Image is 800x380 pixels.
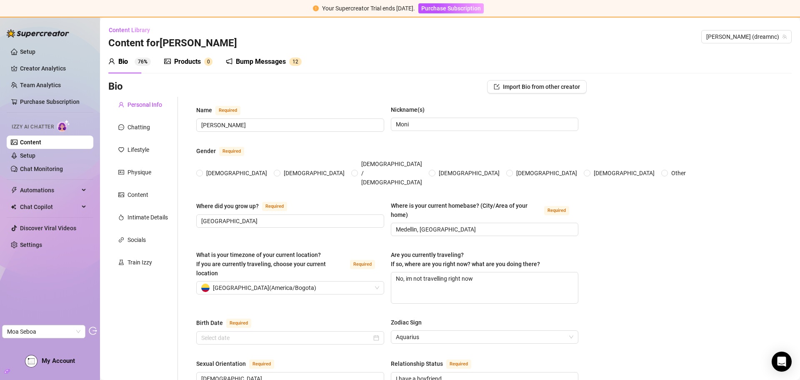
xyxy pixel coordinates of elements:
[118,259,124,265] span: experiment
[204,58,212,66] sup: 0
[118,237,124,243] span: link
[42,357,75,365] span: My Account
[396,225,572,234] input: Where is your current homebase? (City/Area of your home)
[108,58,115,65] span: user
[109,27,150,33] span: Content Library
[503,83,580,90] span: Import Bio from other creator
[226,319,251,328] span: Required
[391,359,443,368] div: Relationship Status
[391,201,579,219] label: Where is your current homebase? (City/Area of your home)
[513,169,580,178] span: [DEMOGRAPHIC_DATA]
[262,202,287,211] span: Required
[127,235,146,244] div: Socials
[201,121,377,130] input: Name
[219,147,244,156] span: Required
[706,30,787,43] span: Monica (dreamnc)
[118,147,124,153] span: heart
[391,201,541,219] div: Where is your current homebase? (City/Area of your home)
[196,201,296,211] label: Where did you grow up?
[108,37,237,50] h3: Content for [PERSON_NAME]
[391,318,427,327] label: Zodiac Sign
[20,242,42,248] a: Settings
[196,146,253,156] label: Gender
[289,58,302,66] sup: 12
[196,359,283,369] label: Sexual Orientation
[396,120,572,129] input: Nickname(s)
[20,184,79,197] span: Automations
[280,169,348,178] span: [DEMOGRAPHIC_DATA]
[313,5,319,11] span: exclamation-circle
[544,206,569,215] span: Required
[20,200,79,214] span: Chat Copilot
[118,214,124,220] span: fire
[20,166,63,172] a: Chat Monitoring
[108,23,157,37] button: Content Library
[57,120,70,132] img: AI Chatter
[7,29,69,38] img: logo-BBDzfeDw.svg
[201,284,210,292] img: co
[174,57,201,67] div: Products
[494,84,500,90] span: import
[215,106,240,115] span: Required
[127,168,151,177] div: Physique
[20,139,41,146] a: Content
[322,5,415,12] span: Your Supercreator Trial ends [DATE].
[487,80,587,93] button: Import Bio from other creator
[236,57,286,67] div: Bump Messages
[391,105,430,114] label: Nickname(s)
[772,352,792,372] div: Open Intercom Messenger
[196,146,216,156] div: Gender
[164,58,171,65] span: picture
[668,169,689,178] span: Other
[11,187,17,194] span: thunderbolt
[127,123,150,132] div: Chatting
[201,216,377,226] input: Where did you grow up?
[20,98,80,105] a: Purchase Subscription
[89,327,97,335] span: logout
[20,152,35,159] a: Setup
[203,169,270,178] span: [DEMOGRAPHIC_DATA]
[421,5,481,12] span: Purchase Subscription
[201,333,372,342] input: Birth Date
[196,318,260,328] label: Birth Date
[295,59,298,65] span: 2
[4,368,10,374] span: build
[196,201,259,211] div: Where did you grow up?
[127,100,162,109] div: Personal Info
[127,258,152,267] div: Train Izzy
[213,282,316,294] span: [GEOGRAPHIC_DATA] ( America/Bogota )
[25,355,37,367] img: ACg8ocKeL5DfLZKC3HPcurw3kTxI985zWeWlTXhqbhqXGg6ge9RRgyo=s96-c
[396,331,574,343] span: Aquarius
[782,34,787,39] span: team
[418,5,484,12] a: Purchase Subscription
[127,213,168,222] div: Intimate Details
[446,360,471,369] span: Required
[391,318,422,327] div: Zodiac Sign
[590,169,658,178] span: [DEMOGRAPHIC_DATA]
[20,82,61,88] a: Team Analytics
[249,360,274,369] span: Required
[20,48,35,55] a: Setup
[7,325,80,338] span: Moa Seboa
[108,80,123,93] h3: Bio
[196,318,223,327] div: Birth Date
[118,192,124,198] span: picture
[20,225,76,232] a: Discover Viral Videos
[118,57,128,67] div: Bio
[20,62,87,75] a: Creator Analytics
[435,169,503,178] span: [DEMOGRAPHIC_DATA]
[196,105,250,115] label: Name
[391,272,578,303] textarea: No, im not travelling right now
[118,102,124,108] span: user
[196,252,326,277] span: What is your timezone of your current location? If you are currently traveling, choose your curre...
[196,106,212,115] div: Name
[12,123,54,131] span: Izzy AI Chatter
[135,58,151,66] sup: 76%
[127,190,148,199] div: Content
[118,169,124,175] span: idcard
[226,58,232,65] span: notification
[118,124,124,130] span: message
[292,59,295,65] span: 1
[350,260,375,269] span: Required
[418,3,484,13] button: Purchase Subscription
